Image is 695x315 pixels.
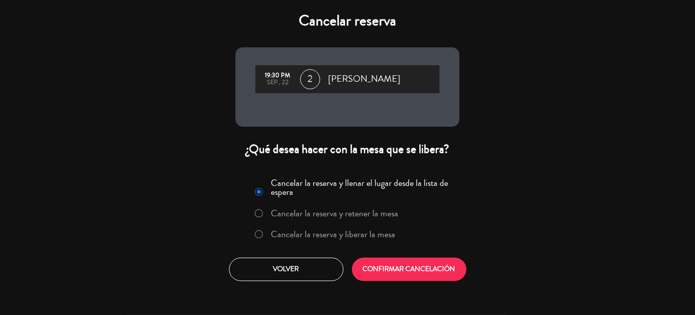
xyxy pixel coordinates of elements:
div: 19:30 PM [260,72,295,79]
h4: Cancelar reserva [235,12,460,30]
div: sep., 22 [260,79,295,86]
div: ¿Qué desea hacer con la mesa que se libera? [235,142,460,157]
button: Volver [229,258,344,281]
label: Cancelar la reserva y llenar el lugar desde la lista de espera [271,178,454,196]
label: Cancelar la reserva y liberar la mesa [271,230,396,239]
label: Cancelar la reserva y retener la mesa [271,209,399,218]
span: 2 [300,69,320,89]
button: CONFIRMAR CANCELACIÓN [352,258,466,281]
span: [PERSON_NAME] [328,72,400,87]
